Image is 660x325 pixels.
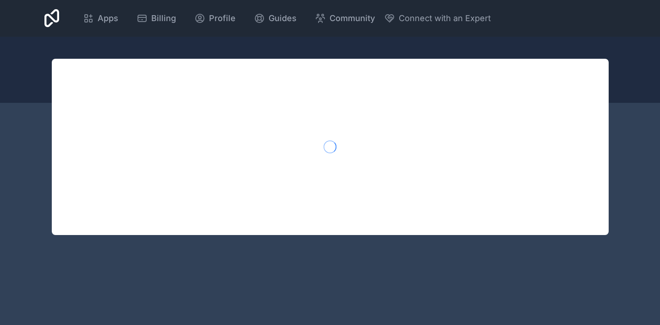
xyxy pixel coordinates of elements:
[129,8,183,28] a: Billing
[187,8,243,28] a: Profile
[209,12,236,25] span: Profile
[76,8,126,28] a: Apps
[247,8,304,28] a: Guides
[98,12,118,25] span: Apps
[269,12,297,25] span: Guides
[330,12,375,25] span: Community
[399,12,491,25] span: Connect with an Expert
[308,8,382,28] a: Community
[384,12,491,25] button: Connect with an Expert
[151,12,176,25] span: Billing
